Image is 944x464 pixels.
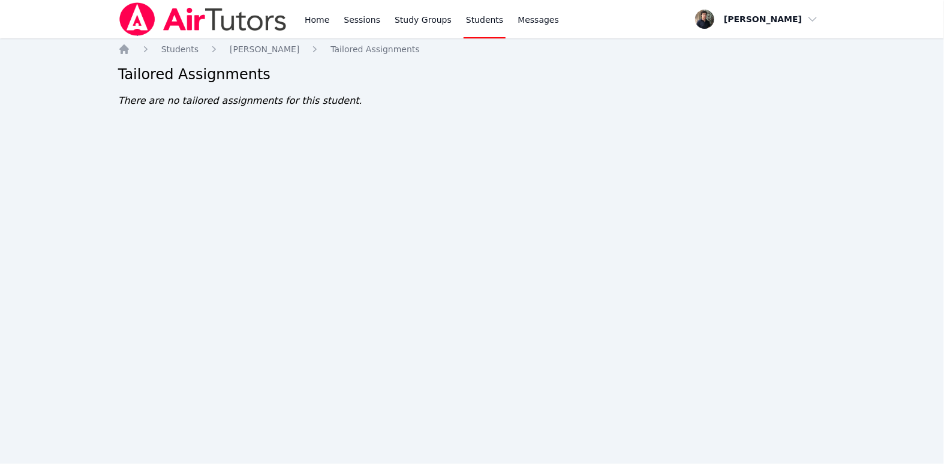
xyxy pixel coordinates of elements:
[330,43,419,55] a: Tailored Assignments
[161,43,199,55] a: Students
[230,44,299,54] span: [PERSON_NAME]
[118,95,362,106] span: There are no tailored assignments for this student.
[161,44,199,54] span: Students
[118,2,288,36] img: Air Tutors
[230,43,299,55] a: [PERSON_NAME]
[518,14,559,26] span: Messages
[118,65,826,84] h2: Tailored Assignments
[330,44,419,54] span: Tailored Assignments
[118,43,826,55] nav: Breadcrumb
